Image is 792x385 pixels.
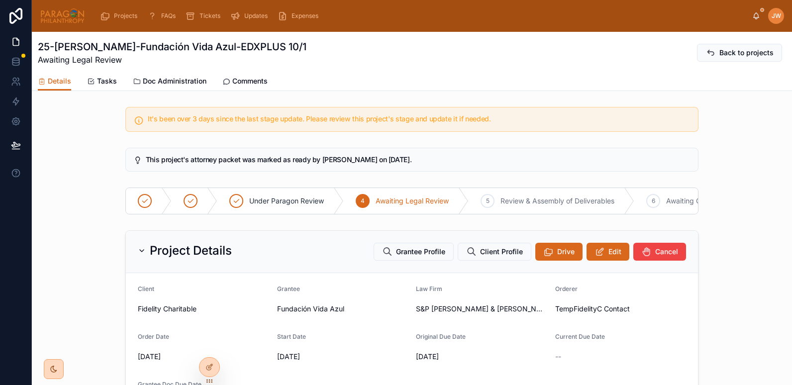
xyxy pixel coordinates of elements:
[144,7,183,25] a: FAQs
[374,243,454,261] button: Grantee Profile
[222,72,268,92] a: Comments
[655,247,678,257] span: Cancel
[555,352,561,362] span: --
[48,76,71,86] span: Details
[244,12,268,20] span: Updates
[275,7,325,25] a: Expenses
[555,333,605,340] span: Current Due Date
[772,12,781,20] span: JW
[249,196,324,206] span: Under Paragon Review
[480,247,523,257] span: Client Profile
[666,196,752,206] span: Awaiting Grant Agreement
[133,72,206,92] a: Doc Administration
[376,196,449,206] span: Awaiting Legal Review
[277,333,306,340] span: Start Date
[416,333,466,340] span: Original Due Date
[38,72,71,91] a: Details
[138,333,169,340] span: Order Date
[146,156,690,163] h5: This project's attorney packet was marked as ready by Jessica Watkins on 10/3/2025.
[458,243,531,261] button: Client Profile
[719,48,774,58] span: Back to projects
[416,352,547,362] span: [DATE]
[292,12,318,20] span: Expenses
[277,352,408,362] span: [DATE]
[161,12,176,20] span: FAQs
[87,72,117,92] a: Tasks
[277,304,344,314] span: Fundación Vida Azul
[232,76,268,86] span: Comments
[361,197,365,205] span: 4
[555,285,578,292] span: Orderer
[150,243,232,259] h2: Project Details
[587,243,629,261] button: Edit
[38,40,306,54] h1: 25-[PERSON_NAME]-Fundación Vida Azul-EDXPLUS 10/1
[396,247,445,257] span: Grantee Profile
[138,285,154,292] span: Client
[486,197,490,205] span: 5
[652,197,655,205] span: 6
[199,12,220,20] span: Tickets
[535,243,583,261] button: Drive
[138,304,269,314] span: Fidelity Charitable
[114,12,137,20] span: Projects
[416,285,442,292] span: Law Firm
[227,7,275,25] a: Updates
[93,5,752,27] div: scrollable content
[148,115,690,122] h5: It's been over 3 days since the last stage update. Please review this project's stage and update ...
[40,8,85,24] img: App logo
[143,76,206,86] span: Doc Administration
[557,247,575,257] span: Drive
[500,196,614,206] span: Review & Assembly of Deliverables
[697,44,782,62] button: Back to projects
[608,247,621,257] span: Edit
[97,76,117,86] span: Tasks
[38,54,306,66] span: Awaiting Legal Review
[633,243,686,261] button: Cancel
[97,7,144,25] a: Projects
[138,352,269,362] span: [DATE]
[183,7,227,25] a: Tickets
[555,304,630,314] span: TempFidelityC Contact
[416,304,547,314] span: S&P [PERSON_NAME] & [PERSON_NAME] LLP
[277,285,300,292] span: Grantee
